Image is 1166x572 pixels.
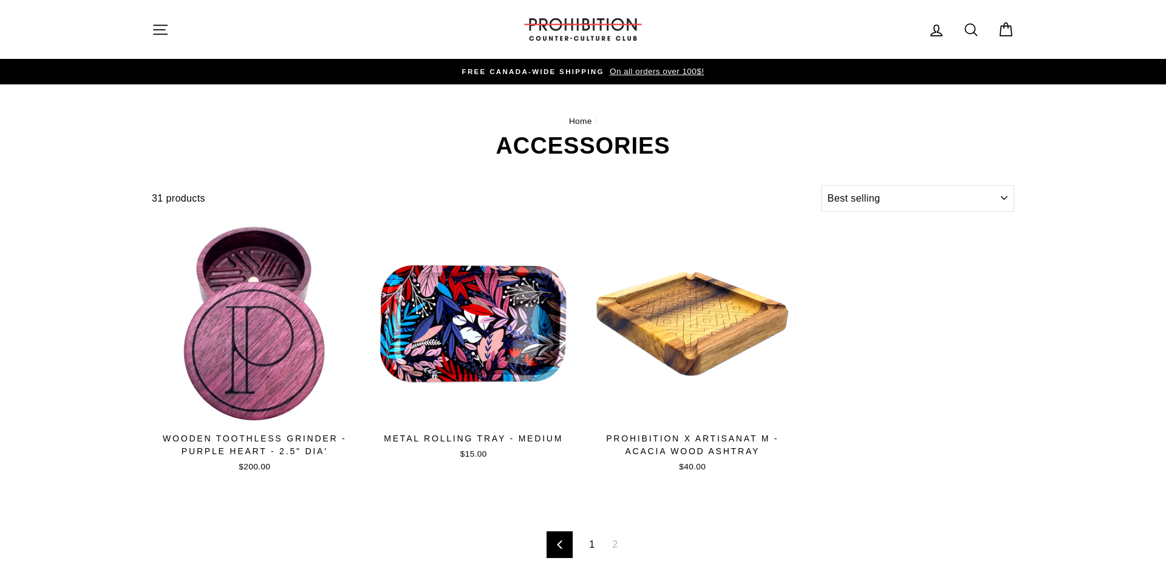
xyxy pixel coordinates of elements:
[605,535,625,554] span: 2
[462,68,604,75] span: FREE CANADA-WIDE SHIPPING
[152,432,358,458] div: WOODEN TOOTHLESS GRINDER - PURPLE HEART - 2.5" DIA'
[152,115,1014,128] nav: breadcrumbs
[590,461,796,473] div: $40.00
[590,432,796,458] div: PROHIBITION X ARTISANAT M - ACACIA WOOD ASHTRAY
[569,117,592,126] a: Home
[152,461,358,473] div: $200.00
[371,432,577,445] div: METAL ROLLING TRAY - MEDIUM
[155,65,1011,78] a: FREE CANADA-WIDE SHIPPING On all orders over 100$!
[522,18,644,41] img: PROHIBITION COUNTER-CULTURE CLUB
[607,67,704,76] span: On all orders over 100$!
[371,221,577,465] a: METAL ROLLING TRAY - MEDIUM$15.00
[152,134,1014,157] h1: ACCESSORIES
[152,191,816,206] div: 31 products
[371,448,577,460] div: $15.00
[590,221,796,477] a: PROHIBITION X ARTISANAT M - ACACIA WOOD ASHTRAY$40.00
[595,117,597,126] span: /
[582,535,602,554] a: 1
[152,221,358,477] a: WOODEN TOOTHLESS GRINDER - PURPLE HEART - 2.5" DIA'$200.00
